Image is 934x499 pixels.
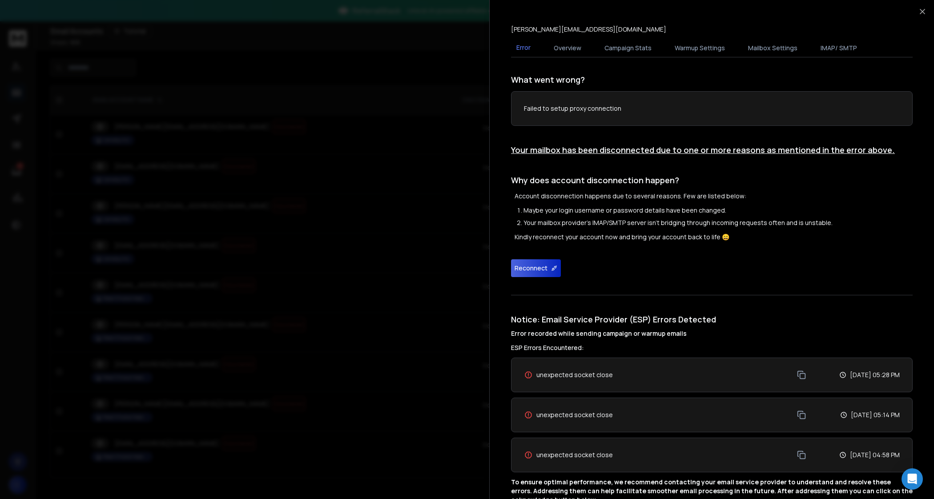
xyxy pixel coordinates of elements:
button: Error [511,38,536,58]
h1: What went wrong? [511,73,913,86]
h4: Error recorded while sending campaign or warmup emails [511,329,913,338]
span: unexpected socket close [536,451,613,459]
li: Maybe your login username or password details have been changed. [523,206,913,215]
button: Campaign Stats [599,38,657,58]
p: [DATE] 04:58 PM [850,451,900,459]
h1: Notice: Email Service Provider (ESP) Errors Detected [511,313,913,338]
button: IMAP/ SMTP [815,38,862,58]
h1: Your mailbox has been disconnected due to one or more reasons as mentioned in the error above. [511,144,913,156]
span: unexpected socket close [536,370,613,379]
button: Overview [548,38,587,58]
span: unexpected socket close [536,410,613,419]
button: Reconnect [511,259,561,277]
div: Open Intercom Messenger [902,468,923,490]
button: Mailbox Settings [743,38,803,58]
button: Warmup Settings [669,38,730,58]
p: [DATE] 05:28 PM [850,370,900,379]
p: Account disconnection happens due to several reasons. Few are listed below: [515,192,913,201]
p: Kindly reconnect your account now and bring your account back to life 😄 [515,233,913,241]
h3: ESP Errors Encountered: [511,343,913,352]
li: Your mailbox provider's IMAP/SMTP server isn't bridging through incoming requests often and is un... [523,218,913,227]
p: Failed to setup proxy connection [524,104,900,113]
p: [DATE] 05:14 PM [851,410,900,419]
p: [PERSON_NAME][EMAIL_ADDRESS][DOMAIN_NAME] [511,25,666,34]
h1: Why does account disconnection happen? [511,174,913,186]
